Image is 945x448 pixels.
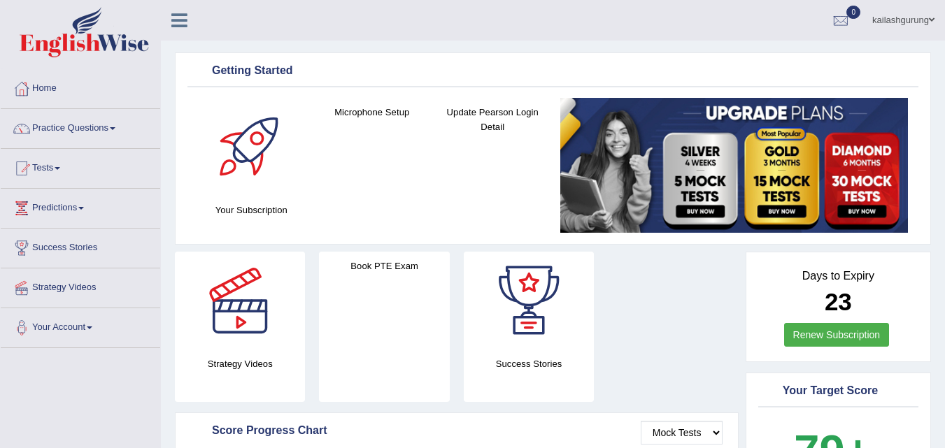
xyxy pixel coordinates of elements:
b: 23 [825,288,852,315]
img: small5.jpg [560,98,909,233]
a: Home [1,69,160,104]
h4: Days to Expiry [762,270,915,282]
h4: Microphone Setup [319,105,426,120]
a: Practice Questions [1,109,160,144]
a: Success Stories [1,229,160,263]
a: Tests [1,149,160,184]
span: 0 [846,6,860,19]
h4: Success Stories [464,356,594,371]
a: Your Account [1,308,160,343]
a: Strategy Videos [1,268,160,303]
h4: Strategy Videos [175,356,305,371]
h4: Book PTE Exam [319,259,449,273]
div: Your Target Score [762,381,915,402]
h4: Update Pearson Login Detail [439,105,546,134]
h4: Your Subscription [198,203,305,217]
div: Getting Started [191,61,915,82]
a: Predictions [1,189,160,224]
div: Score Progress Chart [191,421,723,442]
a: Renew Subscription [784,323,890,347]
